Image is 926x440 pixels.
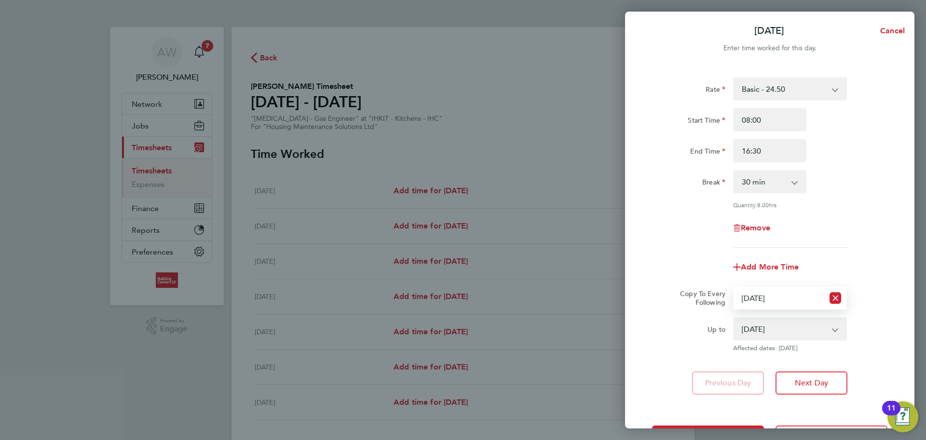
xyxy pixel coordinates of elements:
button: Open Resource Center, 11 new notifications [887,401,918,432]
input: E.g. 08:00 [733,108,806,131]
input: E.g. 18:00 [733,139,806,162]
button: Add More Time [733,263,799,271]
label: Start Time [688,116,725,128]
span: 8.00 [757,201,769,209]
button: Reset selection [830,287,841,309]
label: Up to [708,325,725,337]
button: Next Day [776,371,847,395]
p: [DATE] [754,24,784,38]
span: Cancel [877,26,905,35]
span: Affected dates: [DATE] [733,344,847,352]
span: Next Day [795,378,828,388]
div: Enter time worked for this day. [625,43,914,54]
button: Cancel [865,21,914,41]
label: End Time [690,147,725,158]
label: Copy To Every Following [672,289,725,307]
label: Rate [706,85,725,97]
div: Quantity: hrs [733,201,847,209]
div: 11 [887,408,896,421]
span: Remove [741,223,770,232]
span: Add More Time [741,262,799,271]
label: Break [702,178,725,189]
button: Remove [733,224,770,232]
